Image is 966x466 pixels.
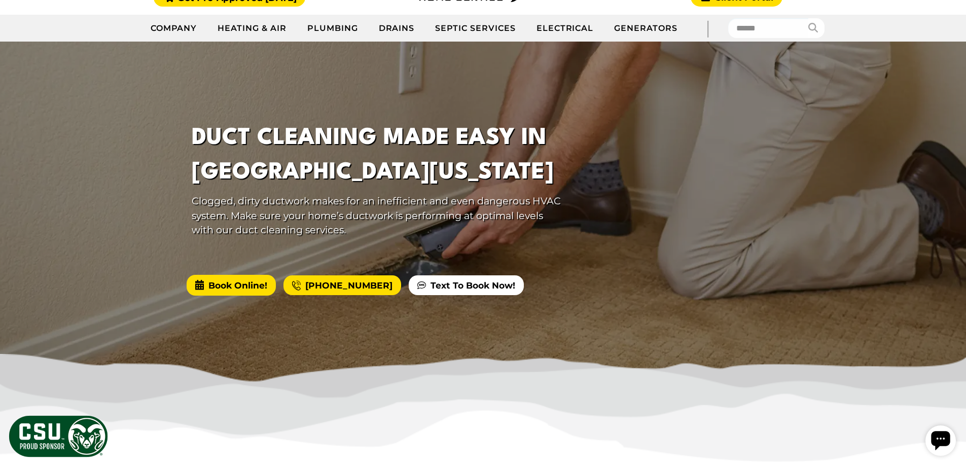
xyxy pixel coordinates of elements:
div: | [688,15,728,42]
img: CSU Sponsor Badge [8,414,109,458]
a: [PHONE_NUMBER] [283,275,401,296]
a: Drains [369,16,425,41]
h1: Duct Cleaning Made Easy In [GEOGRAPHIC_DATA][US_STATE] [192,121,561,189]
a: Electrical [526,16,604,41]
span: Book Online! [187,275,276,295]
a: Company [140,16,208,41]
a: Plumbing [297,16,369,41]
a: Septic Services [425,16,526,41]
a: Text To Book Now! [409,275,524,296]
div: Open chat widget [4,4,34,34]
p: Clogged, dirty ductwork makes for an inefficient and even dangerous HVAC system. Make sure your h... [192,194,561,237]
a: Heating & Air [207,16,297,41]
a: Generators [604,16,688,41]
